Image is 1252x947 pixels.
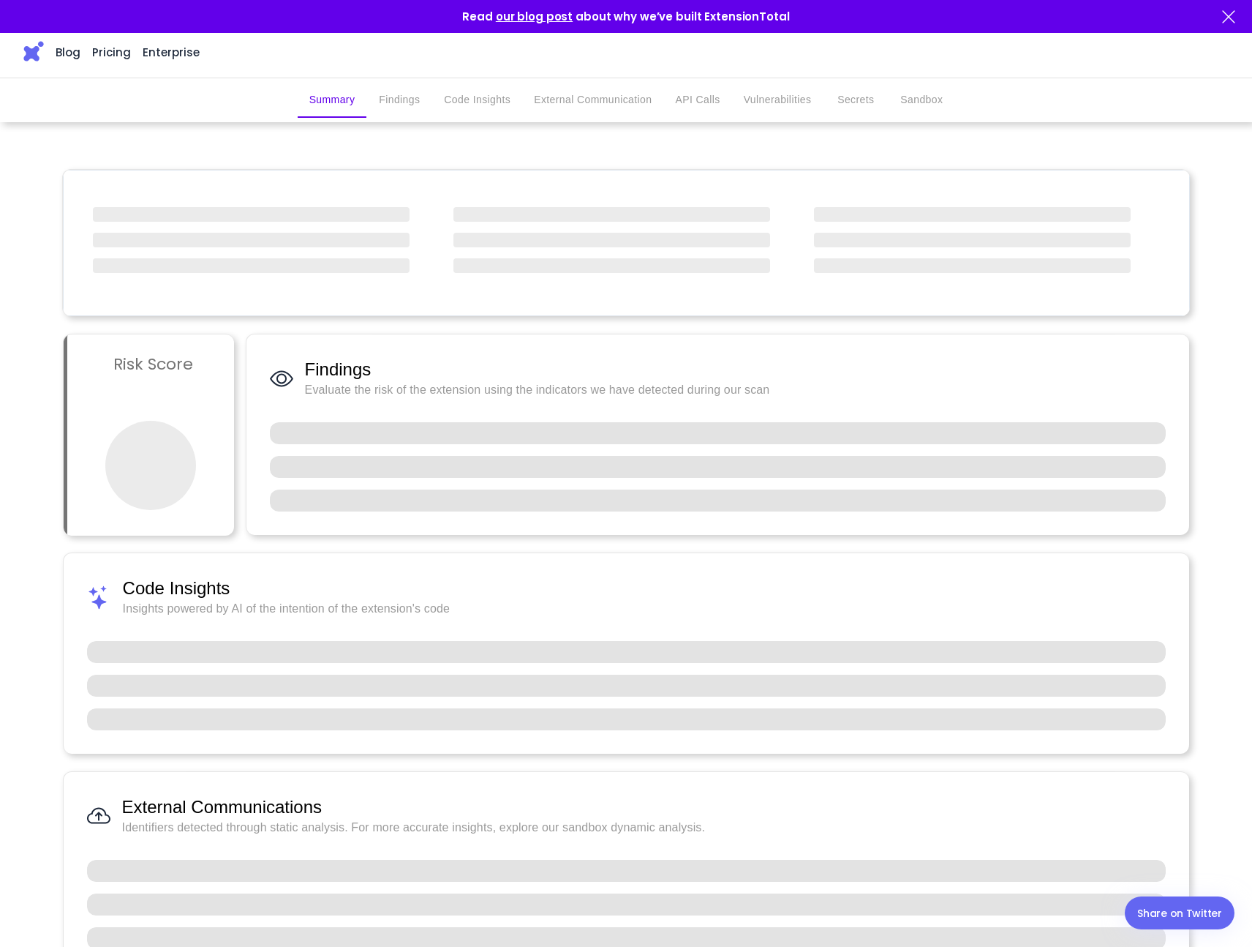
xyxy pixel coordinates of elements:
a: our blog post [496,9,573,24]
span: Evaluate the risk of the extension using the indicators we have detected during our scan [305,381,1166,399]
span: Insights powered by AI of the intention of the extension's code [123,600,1166,618]
span: ‌ [453,258,770,273]
span: Findings [305,358,1166,381]
img: External Communications [87,804,110,828]
span: ‌ [453,207,770,222]
span: ‌ [453,233,770,247]
button: External Communication [522,83,663,118]
span: ‌ [814,207,1131,222]
img: Findings [270,367,293,391]
button: Summary [298,83,367,118]
span: Code Insights [123,577,1166,600]
button: Code Insights [432,83,522,118]
span: ‌ [814,258,1131,273]
button: Findings [366,83,432,118]
span: ‌ [93,258,410,273]
span: ‌ [93,233,410,247]
h3: Risk Score [113,349,194,380]
button: Sandbox [889,83,954,118]
div: Share on Twitter [1137,905,1222,922]
button: API Calls [663,83,731,118]
a: Share on Twitter [1125,897,1234,929]
button: Vulnerabilities [732,83,823,118]
span: Identifiers detected through static analysis. For more accurate insights, explore our sandbox dyn... [122,819,1166,836]
button: Secrets [823,83,889,118]
span: External Communications [122,796,1166,819]
span: ‌ [814,233,1131,247]
div: secondary tabs example [298,83,955,118]
span: ‌ [93,207,410,222]
span: ‌ [105,421,196,510]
